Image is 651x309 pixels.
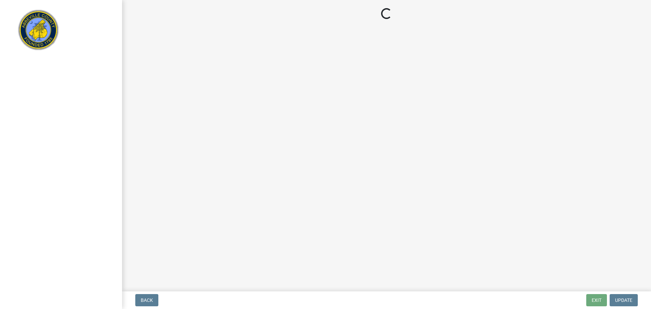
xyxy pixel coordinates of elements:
[141,297,153,303] span: Back
[615,297,632,303] span: Update
[586,294,607,306] button: Exit
[135,294,158,306] button: Back
[610,294,638,306] button: Update
[14,7,63,57] img: Abbeville County, South Carolina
